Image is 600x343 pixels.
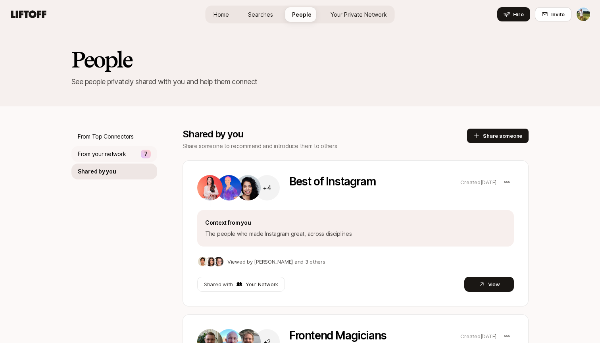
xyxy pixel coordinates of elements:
[246,280,278,288] p: Your Network
[263,184,271,192] p: +4
[78,132,134,141] p: From Top Connectors
[206,257,215,266] img: 71d7b91d_d7cb_43b4_a7ea_a9b2f2cc6e03.jpg
[183,141,467,151] p: Share someone to recommend and introduce them to others
[205,218,506,227] p: Context from you
[551,10,565,18] span: Invite
[198,257,208,266] img: c3894d86_b3f1_4e23_a0e4_4d923f503b0e.jpg
[213,10,229,19] span: Home
[460,332,496,340] p: Created [DATE]
[497,7,530,21] button: Hire
[576,7,590,21] button: Tyler Kieft
[242,7,279,22] a: Searches
[204,280,233,288] p: Shared with
[78,149,126,159] p: From your network
[78,167,116,176] p: Shared by you
[289,175,457,188] p: Best of Instagram
[183,129,467,140] p: Shared by you
[197,175,223,200] img: 4f55cf61_7576_4c62_b09b_ef337657948a.jpg
[216,175,242,200] img: 8cb77b6b_04d1_4d33_baff_42962a893d71.jpg
[289,329,457,342] p: Frontend Magicians
[464,277,514,292] button: View
[235,175,261,200] img: 1d9ccc1e_2c03_428d_bd5b_4a476a0d39ad.jpg
[286,7,318,22] a: People
[324,7,393,22] a: Your Private Network
[144,149,148,159] p: 7
[71,48,529,71] h2: People
[207,7,235,22] a: Home
[535,7,571,21] button: Invite
[205,229,506,239] p: The people who made Instagram great, across disciplines
[331,10,387,19] span: Your Private Network
[513,10,524,18] span: Hire
[71,76,529,87] p: See people privately shared with you and help them connect
[467,129,529,143] button: Share someone
[248,10,273,19] span: Searches
[227,258,325,266] p: Viewed by [PERSON_NAME] and 3 others
[214,257,223,266] img: c551205c_2ef0_4c80_93eb_6f7da1791649.jpg
[460,178,496,186] p: Created [DATE]
[577,8,590,21] img: Tyler Kieft
[292,10,312,19] span: People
